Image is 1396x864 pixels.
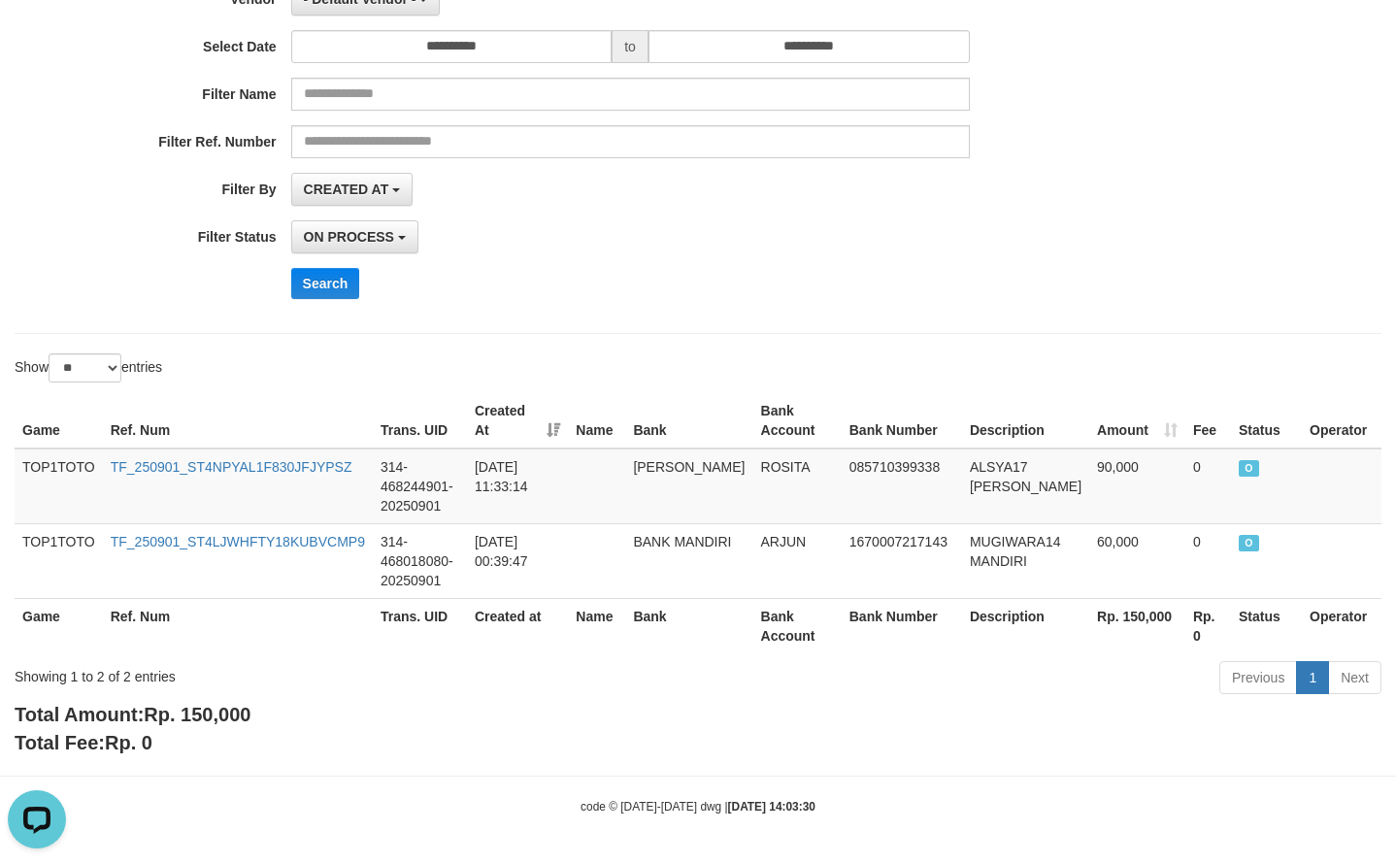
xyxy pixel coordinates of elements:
button: ON PROCESS [291,220,418,253]
th: Operator [1302,598,1381,653]
td: [DATE] 00:39:47 [467,523,568,598]
th: Game [15,598,103,653]
button: Open LiveChat chat widget [8,8,66,66]
th: Status [1231,598,1302,653]
button: CREATED AT [291,173,414,206]
th: Fee [1185,393,1231,449]
th: Ref. Num [103,598,373,653]
td: ARJUN [753,523,842,598]
td: 60,000 [1089,523,1185,598]
span: ON PROCESS [304,229,394,245]
span: CREATED AT [304,182,389,197]
span: to [612,30,648,63]
th: Bank Account [753,393,842,449]
a: TF_250901_ST4LJWHFTY18KUBVCMP9 [111,534,365,549]
th: Description [962,393,1089,449]
a: 1 [1296,661,1329,694]
td: MUGIWARA14 MANDIRI [962,523,1089,598]
td: BANK MANDIRI [625,523,752,598]
small: code © [DATE]-[DATE] dwg | [581,800,815,814]
span: Rp. 0 [105,732,152,753]
label: Show entries [15,353,162,382]
td: TOP1TOTO [15,449,103,524]
th: Bank [625,393,752,449]
td: 1670007217143 [842,523,962,598]
th: Bank Number [842,393,962,449]
td: 90,000 [1089,449,1185,524]
td: [DATE] 11:33:14 [467,449,568,524]
td: [PERSON_NAME] [625,449,752,524]
select: Showentries [49,353,121,382]
td: 0 [1185,449,1231,524]
td: 085710399338 [842,449,962,524]
button: Search [291,268,360,299]
td: TOP1TOTO [15,523,103,598]
div: Showing 1 to 2 of 2 entries [15,659,567,686]
td: ROSITA [753,449,842,524]
td: 0 [1185,523,1231,598]
th: Bank Number [842,598,962,653]
span: ON PROCESS [1239,460,1259,477]
span: ON PROCESS [1239,535,1259,551]
th: Bank [625,598,752,653]
th: Name [568,393,625,449]
th: Bank Account [753,598,842,653]
strong: [DATE] 14:03:30 [728,800,815,814]
th: Name [568,598,625,653]
th: Rp. 0 [1185,598,1231,653]
th: Amount: activate to sort column ascending [1089,393,1185,449]
th: Trans. UID [373,598,467,653]
span: Rp. 150,000 [144,704,250,725]
th: Trans. UID [373,393,467,449]
td: 314-468018080-20250901 [373,523,467,598]
th: Ref. Num [103,393,373,449]
th: Game [15,393,103,449]
td: 314-468244901-20250901 [373,449,467,524]
th: Description [962,598,1089,653]
b: Total Amount: [15,704,250,725]
th: Created At: activate to sort column ascending [467,393,568,449]
th: Rp. 150,000 [1089,598,1185,653]
a: Next [1328,661,1381,694]
a: Previous [1219,661,1297,694]
th: Created at [467,598,568,653]
td: ALSYA17 [PERSON_NAME] [962,449,1089,524]
b: Total Fee: [15,732,152,753]
th: Status [1231,393,1302,449]
th: Operator [1302,393,1381,449]
a: TF_250901_ST4NPYAL1F830JFJYPSZ [111,459,352,475]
